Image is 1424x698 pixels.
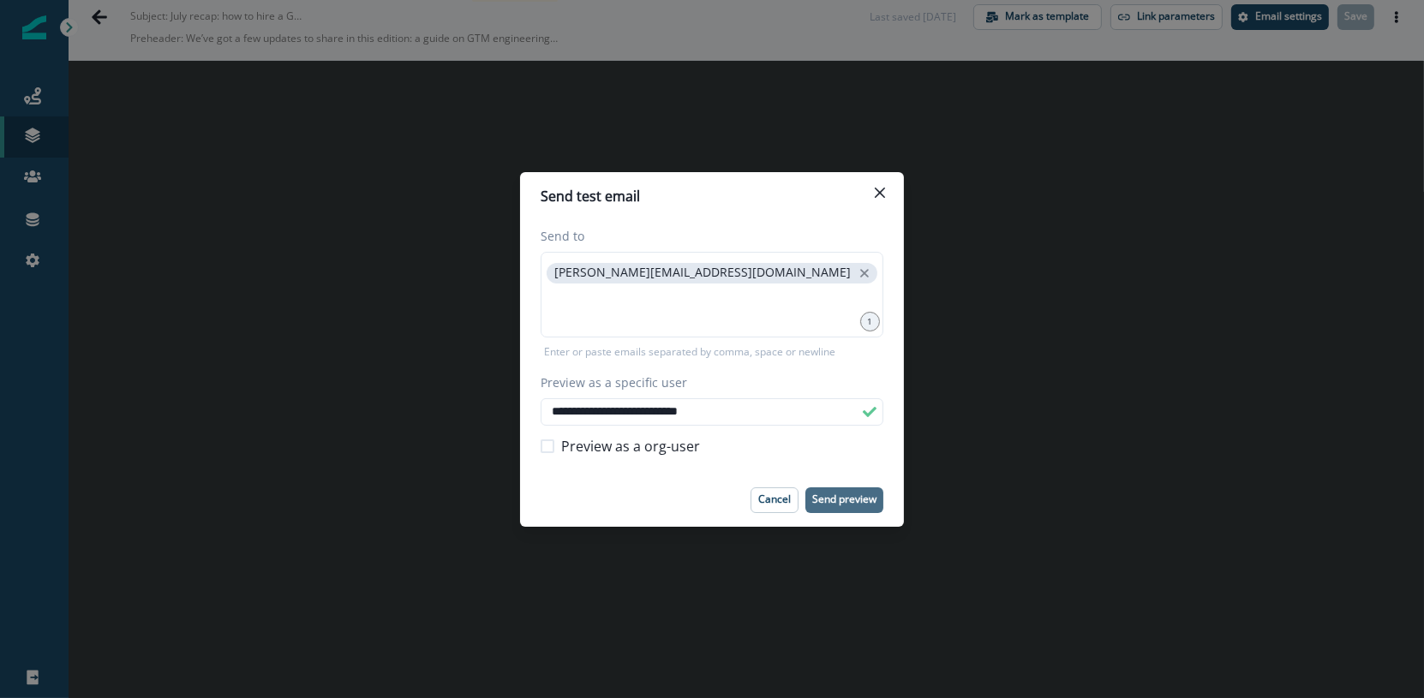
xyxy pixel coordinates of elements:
p: Cancel [758,493,791,505]
label: Preview as a specific user [541,373,873,391]
p: [PERSON_NAME][EMAIL_ADDRESS][DOMAIN_NAME] [554,265,851,280]
p: Send preview [812,493,877,505]
p: Send test email [541,186,640,206]
span: Preview as a org-user [561,436,700,456]
button: close [856,265,873,282]
button: Send preview [805,487,883,513]
label: Send to [541,227,873,245]
button: Close [866,179,894,206]
p: Enter or paste emails separated by comma, space or newline [541,344,839,360]
button: Cancel [751,487,799,513]
div: 1 [860,312,880,331]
